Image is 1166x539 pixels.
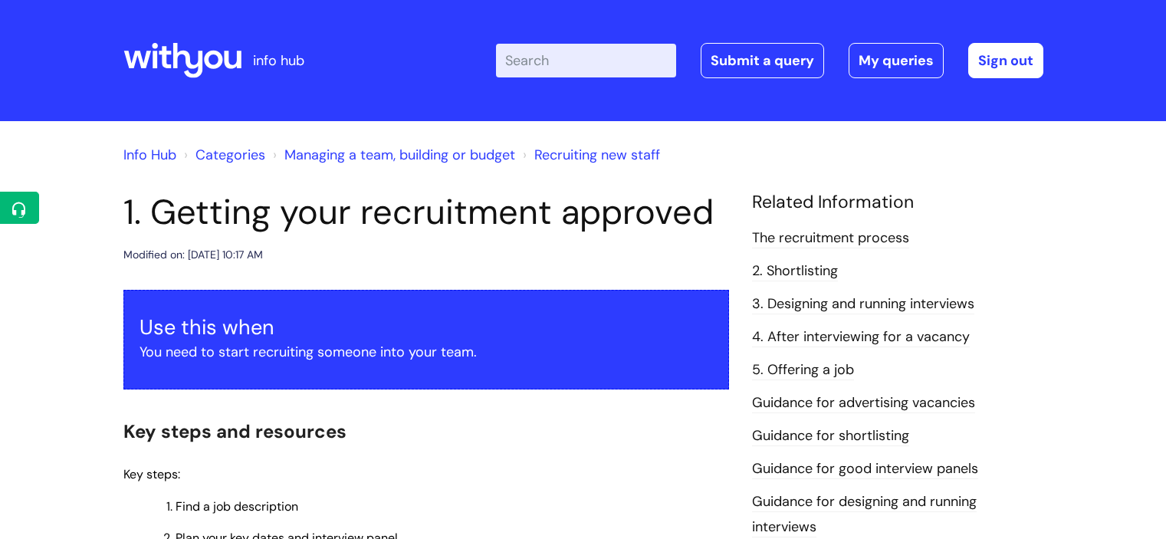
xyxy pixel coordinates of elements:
[140,340,713,364] p: You need to start recruiting someone into your team.
[140,315,713,340] h3: Use this when
[123,192,729,233] h1: 1. Getting your recruitment approved
[195,146,265,164] a: Categories
[180,143,265,167] li: Solution home
[176,498,298,514] span: Find a job description
[534,146,660,164] a: Recruiting new staff
[519,143,660,167] li: Recruiting new staff
[752,261,838,281] a: 2. Shortlisting
[752,294,974,314] a: 3. Designing and running interviews
[701,43,824,78] a: Submit a query
[284,146,515,164] a: Managing a team, building or budget
[968,43,1043,78] a: Sign out
[496,44,676,77] input: Search
[752,228,909,248] a: The recruitment process
[269,143,515,167] li: Managing a team, building or budget
[849,43,944,78] a: My queries
[123,466,180,482] span: Key steps:
[752,360,854,380] a: 5. Offering a job
[123,245,263,265] div: Modified on: [DATE] 10:17 AM
[752,459,978,479] a: Guidance for good interview panels
[752,492,977,537] a: Guidance for designing and running interviews
[123,419,347,443] span: Key steps and resources
[752,327,970,347] a: 4. After interviewing for a vacancy
[752,393,975,413] a: Guidance for advertising vacancies
[253,48,304,73] p: info hub
[752,192,1043,213] h4: Related Information
[496,43,1043,78] div: | -
[123,146,176,164] a: Info Hub
[752,426,909,446] a: Guidance for shortlisting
